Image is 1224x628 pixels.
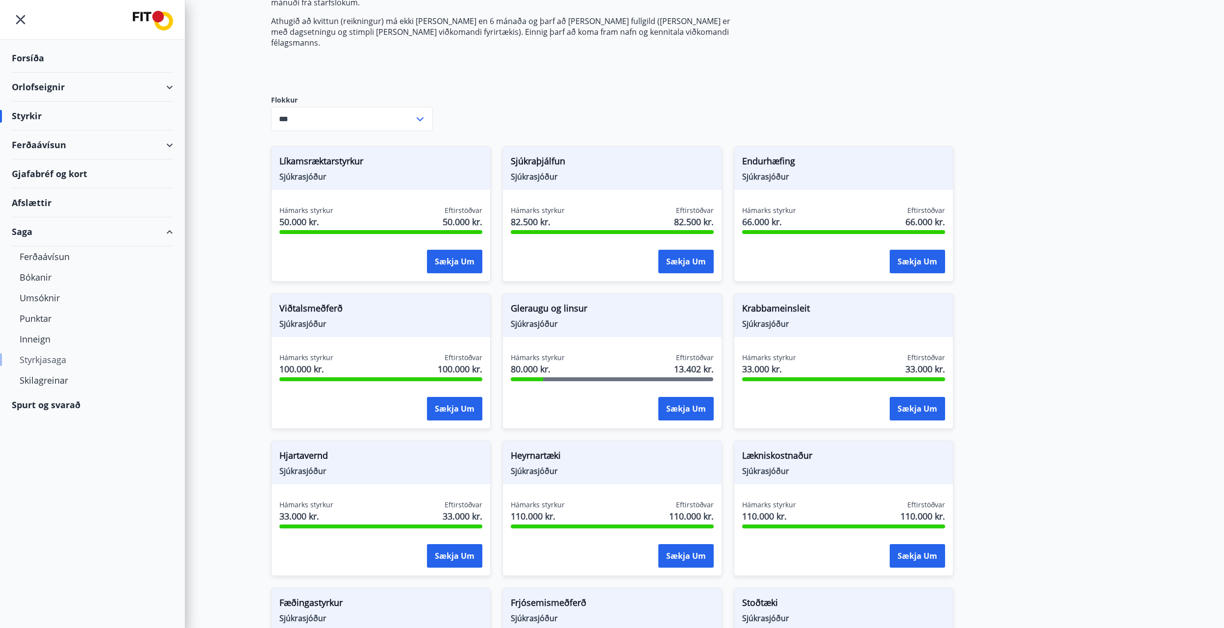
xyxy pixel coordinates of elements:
[742,510,796,523] span: 110.000 kr.
[742,318,945,329] span: Sjúkrasjóður
[742,171,945,182] span: Sjúkrasjóður
[279,449,482,466] span: Hjartavernd
[669,510,714,523] span: 110.000 kr.
[279,363,333,375] span: 100.000 kr.
[905,363,945,375] span: 33.000 kr.
[511,171,714,182] span: Sjúkrasjóður
[445,206,482,215] span: Eftirstöðvar
[742,500,796,510] span: Hámarks styrkur
[445,353,482,363] span: Eftirstöðvar
[900,510,945,523] span: 110.000 kr.
[511,449,714,466] span: Heyrnartæki
[742,302,945,318] span: Krabbameinsleit
[20,329,165,349] div: Inneign
[511,613,714,624] span: Sjúkrasjóður
[271,16,734,48] p: Athugið að kvittun (reikningur) má ekki [PERSON_NAME] en 6 mánaða og þarf að [PERSON_NAME] fullgi...
[511,353,565,363] span: Hámarks styrkur
[676,500,714,510] span: Eftirstöðvar
[438,363,482,375] span: 100.000 kr.
[511,510,565,523] span: 110.000 kr.
[445,500,482,510] span: Eftirstöðvar
[279,500,333,510] span: Hámarks styrkur
[12,159,173,188] div: Gjafabréf og kort
[427,544,482,568] button: Sækja um
[279,596,482,613] span: Fæðingastyrkur
[279,466,482,476] span: Sjúkrasjóður
[658,397,714,420] button: Sækja um
[742,215,796,228] span: 66.000 kr.
[279,206,333,215] span: Hámarks styrkur
[742,596,945,613] span: Stoðtæki
[443,510,482,523] span: 33.000 kr.
[511,318,714,329] span: Sjúkrasjóður
[12,102,173,131] div: Styrkir
[676,206,714,215] span: Eftirstöðvar
[20,246,165,267] div: Ferðaávísun
[20,288,165,308] div: Umsóknir
[742,206,796,215] span: Hámarks styrkur
[907,353,945,363] span: Eftirstöðvar
[511,155,714,171] span: Sjúkraþjálfun
[676,353,714,363] span: Eftirstöðvar
[742,466,945,476] span: Sjúkrasjóður
[279,215,333,228] span: 50.000 kr.
[271,95,433,105] label: Flokkur
[427,250,482,273] button: Sækja um
[658,250,714,273] button: Sækja um
[658,544,714,568] button: Sækja um
[511,302,714,318] span: Gleraugu og linsur
[20,267,165,288] div: Bókanir
[890,250,945,273] button: Sækja um
[20,349,165,370] div: Styrkjasaga
[443,215,482,228] span: 50.000 kr.
[427,397,482,420] button: Sækja um
[20,370,165,391] div: Skilagreinar
[279,302,482,318] span: Viðtalsmeðferð
[907,500,945,510] span: Eftirstöðvar
[511,466,714,476] span: Sjúkrasjóður
[511,206,565,215] span: Hámarks styrkur
[511,363,565,375] span: 80.000 kr.
[12,11,29,28] button: menu
[279,171,482,182] span: Sjúkrasjóður
[12,73,173,102] div: Orlofseignir
[511,215,565,228] span: 82.500 kr.
[907,206,945,215] span: Eftirstöðvar
[674,363,714,375] span: 13.402 kr.
[742,613,945,624] span: Sjúkrasjóður
[12,217,173,246] div: Saga
[890,544,945,568] button: Sækja um
[12,44,173,73] div: Forsíða
[511,500,565,510] span: Hámarks styrkur
[905,215,945,228] span: 66.000 kr.
[742,155,945,171] span: Endurhæfing
[279,353,333,363] span: Hámarks styrkur
[742,363,796,375] span: 33.000 kr.
[20,308,165,329] div: Punktar
[890,397,945,420] button: Sækja um
[279,318,482,329] span: Sjúkrasjóður
[12,131,173,159] div: Ferðaávísun
[12,188,173,217] div: Afslættir
[133,11,173,30] img: union_logo
[279,613,482,624] span: Sjúkrasjóður
[742,449,945,466] span: Lækniskostnaður
[742,353,796,363] span: Hámarks styrkur
[674,215,714,228] span: 82.500 kr.
[12,391,173,419] div: Spurt og svarað
[279,510,333,523] span: 33.000 kr.
[279,155,482,171] span: Líkamsræktarstyrkur
[511,596,714,613] span: Frjósemismeðferð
